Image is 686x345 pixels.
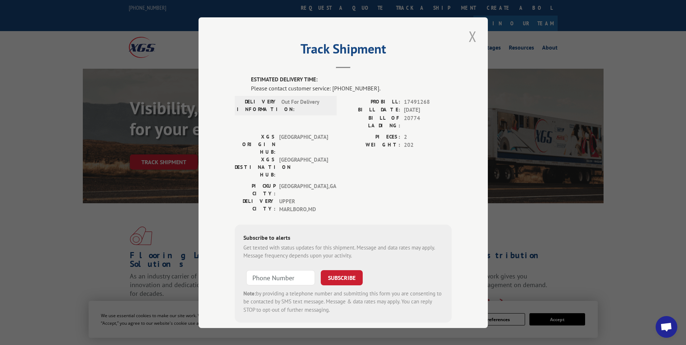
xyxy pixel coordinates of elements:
[243,289,443,314] div: by providing a telephone number and submitting this form you are consenting to be contacted by SM...
[321,270,363,285] button: SUBSCRIBE
[243,233,443,243] div: Subscribe to alerts
[343,133,400,141] label: PIECES:
[343,106,400,114] label: BILL DATE:
[279,197,328,213] span: UPPER MARLBORO , MD
[404,114,452,129] span: 20774
[279,182,328,197] span: [GEOGRAPHIC_DATA] , GA
[404,133,452,141] span: 2
[235,182,276,197] label: PICKUP CITY:
[235,44,452,57] h2: Track Shipment
[243,243,443,260] div: Get texted with status updates for this shipment. Message and data rates may apply. Message frequ...
[404,98,452,106] span: 17491268
[404,106,452,114] span: [DATE]
[237,98,278,113] label: DELIVERY INFORMATION:
[279,156,328,178] span: [GEOGRAPHIC_DATA]
[251,84,452,92] div: Please contact customer service: [PHONE_NUMBER].
[235,197,276,213] label: DELIVERY CITY:
[246,270,315,285] input: Phone Number
[251,76,452,84] label: ESTIMATED DELIVERY TIME:
[243,290,256,297] strong: Note:
[466,26,479,46] button: Close modal
[235,156,276,178] label: XGS DESTINATION HUB:
[343,98,400,106] label: PROBILL:
[279,133,328,156] span: [GEOGRAPHIC_DATA]
[343,141,400,149] label: WEIGHT:
[281,98,330,113] span: Out For Delivery
[656,316,677,338] a: Open chat
[404,141,452,149] span: 202
[235,133,276,156] label: XGS ORIGIN HUB:
[343,114,400,129] label: BILL OF LADING:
